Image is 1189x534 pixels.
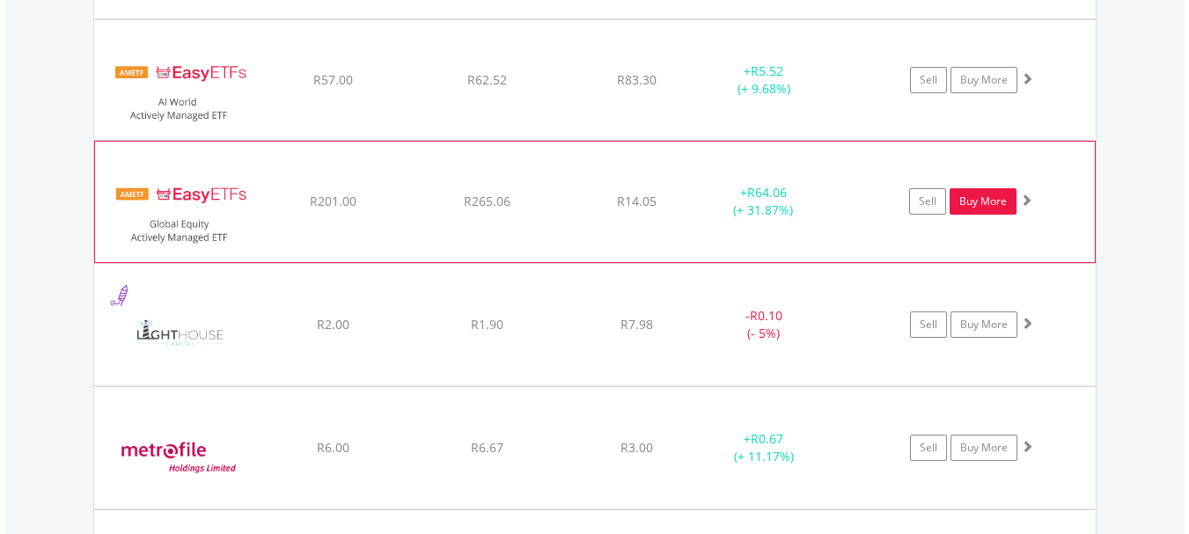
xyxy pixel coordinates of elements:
[620,316,653,333] span: R7.98
[698,62,831,98] div: + (+ 9.68%)
[467,71,507,88] span: R62.52
[617,71,657,88] span: R83.30
[910,435,947,461] a: Sell
[751,62,783,79] span: R5.52
[697,184,829,219] div: + (+ 31.87%)
[617,193,657,209] span: R14.05
[620,439,653,456] span: R3.00
[698,430,831,465] div: + (+ 11.17%)
[317,316,349,333] span: R2.00
[104,164,255,257] img: EQU.ZA.EASYGE.png
[471,439,503,456] span: R6.67
[698,307,831,342] div: - (- 5%)
[313,71,353,88] span: R57.00
[103,42,254,136] img: EQU.ZA.EASYAI.png
[950,435,1017,461] a: Buy More
[950,67,1017,93] a: Buy More
[103,409,254,504] img: EQU.ZA.MFL.png
[747,184,787,201] span: R64.06
[751,430,783,447] span: R0.67
[750,307,782,324] span: R0.10
[909,188,946,215] a: Sell
[317,439,349,456] span: R6.00
[910,67,947,93] a: Sell
[103,286,254,381] img: EQU.ZA.LTE.png
[310,193,356,209] span: R201.00
[471,316,503,333] span: R1.90
[950,188,1017,215] a: Buy More
[950,311,1017,338] a: Buy More
[464,193,510,209] span: R265.06
[910,311,947,338] a: Sell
